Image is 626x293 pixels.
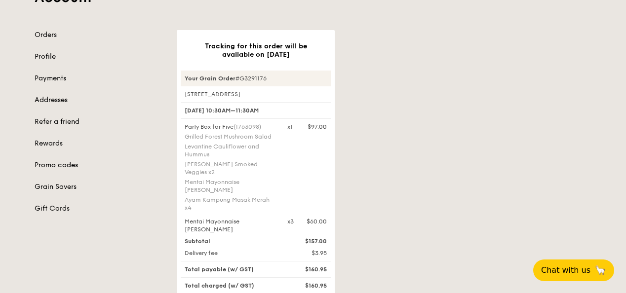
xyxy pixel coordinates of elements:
[35,182,165,192] a: Grain Savers
[179,249,281,257] div: Delivery fee
[35,139,165,148] a: Rewards
[181,90,331,98] div: [STREET_ADDRESS]
[287,218,294,225] div: x3
[185,160,275,176] div: [PERSON_NAME] Smoked Veggies x2
[35,204,165,214] a: Gift Cards
[594,264,606,276] span: 🦙
[193,42,319,59] h3: Tracking for this order will be available on [DATE]
[185,123,275,131] div: Party Box for Five
[281,237,333,245] div: $157.00
[234,123,261,130] span: (1763098)
[35,73,165,83] a: Payments
[35,52,165,62] a: Profile
[185,133,275,141] div: Grilled Forest Mushroom Salad
[35,95,165,105] a: Addresses
[281,265,333,273] div: $160.95
[179,218,281,233] div: Mentai Mayonnaise [PERSON_NAME]
[181,71,331,86] div: #G3291176
[533,259,614,281] button: Chat with us🦙
[281,249,333,257] div: $3.95
[181,102,331,119] div: [DATE] 10:30AM–11:30AM
[179,282,281,290] div: Total charged (w/ GST)
[185,196,275,212] div: Ayam Kampung Masak Merah x4
[287,123,293,131] div: x1
[185,178,275,194] div: Mentai Mayonnaise [PERSON_NAME]
[185,266,254,273] span: Total payable (w/ GST)
[35,160,165,170] a: Promo codes
[179,237,281,245] div: Subtotal
[541,264,590,276] span: Chat with us
[185,75,235,82] strong: Your Grain Order
[281,282,333,290] div: $160.95
[308,123,327,131] div: $97.00
[35,30,165,40] a: Orders
[35,117,165,127] a: Refer a friend
[185,143,275,158] div: Levantine Cauliflower and Hummus
[307,218,327,225] div: $60.00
